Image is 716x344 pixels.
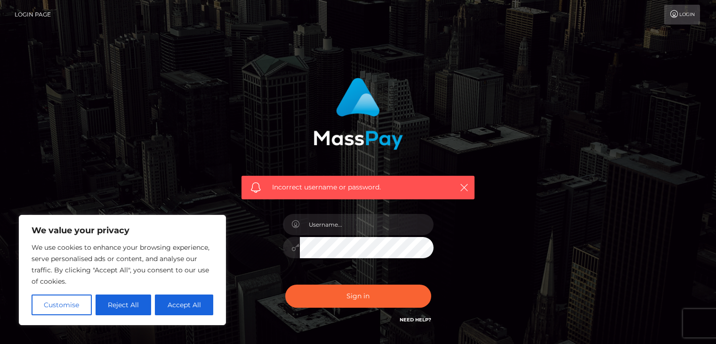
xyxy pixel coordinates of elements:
a: Need Help? [400,317,431,323]
button: Sign in [285,285,431,308]
button: Reject All [96,295,152,315]
button: Accept All [155,295,213,315]
a: Login Page [15,5,51,25]
span: Incorrect username or password. [272,182,444,192]
img: MassPay Login [314,78,403,150]
a: Login [664,5,700,25]
p: We value your privacy [32,225,213,236]
input: Username... [300,214,434,235]
div: We value your privacy [19,215,226,325]
button: Customise [32,295,92,315]
p: We use cookies to enhance your browsing experience, serve personalised ads or content, and analys... [32,242,213,287]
